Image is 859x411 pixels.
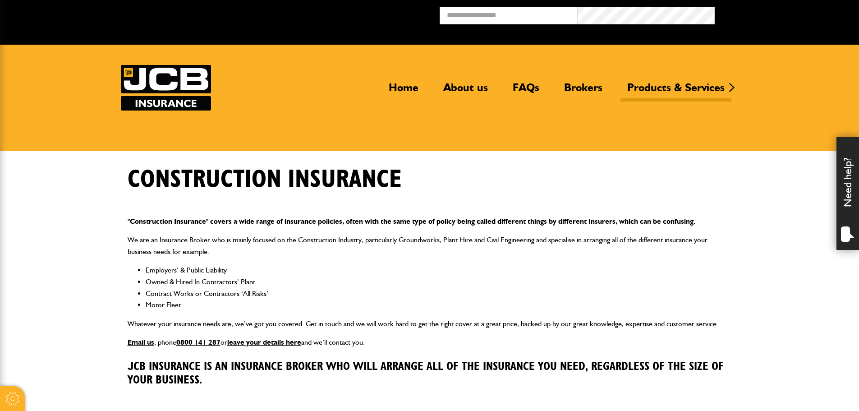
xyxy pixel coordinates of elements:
[146,299,732,311] li: Motor Fleet
[557,81,609,102] a: Brokers
[506,81,546,102] a: FAQs
[128,165,402,195] h1: Construction insurance
[836,137,859,250] div: Need help?
[146,264,732,276] li: Employers’ & Public Liability
[128,234,732,257] p: We are an Insurance Broker who is mainly focused on the Construction Industry, particularly Groun...
[436,81,495,102] a: About us
[227,338,301,346] a: leave your details here
[128,216,732,227] p: "Construction Insurance" covers a wide range of insurance policies, often with the same type of p...
[382,81,425,102] a: Home
[121,65,211,111] img: JCB Insurance Services logo
[128,318,732,330] p: Whatever your insurance needs are, we’ve got you covered. Get in touch and we will work hard to g...
[620,81,731,102] a: Products & Services
[146,288,732,300] li: Contract Works or Contractors ‘All Risks’
[128,337,732,348] p: , phone or and we’ll contact you.
[128,360,732,388] h3: JCB Insurance is an Insurance Broker who will arrange all of the Insurance you need, regardless o...
[128,338,154,346] a: Email us
[176,338,220,346] a: 0800 141 287
[121,65,211,111] a: JCB Insurance Services
[715,7,852,21] button: Broker Login
[146,276,732,288] li: Owned & Hired In Contractors’ Plant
